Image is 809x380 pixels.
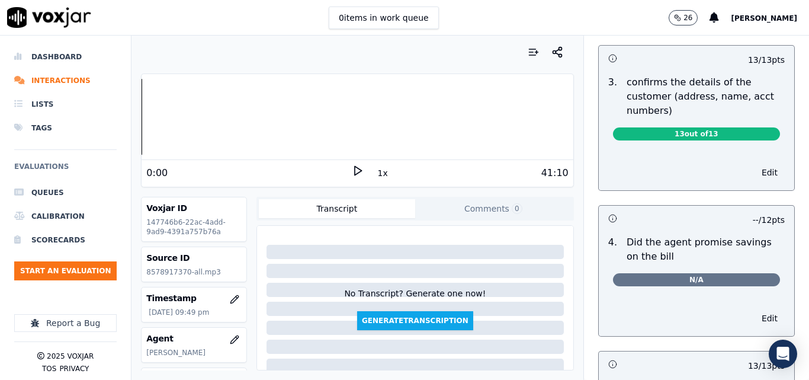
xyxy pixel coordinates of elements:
[627,235,785,264] p: Did the agent promise savings on the bill
[146,218,242,237] p: 147746b6-22ac-4add-9ad9-4391a757b76a
[613,273,780,286] span: N/A
[146,166,168,180] div: 0:00
[14,205,117,228] a: Calibration
[14,228,117,252] a: Scorecards
[14,261,117,280] button: Start an Evaluation
[627,75,785,118] p: confirms the details of the customer (address, name, acct numbers)
[731,14,797,23] span: [PERSON_NAME]
[541,166,569,180] div: 41:10
[146,292,242,304] h3: Timestamp
[146,333,242,344] h3: Agent
[7,7,91,28] img: voxjar logo
[603,235,622,264] p: 4 .
[512,203,522,214] span: 0
[149,308,242,317] p: [DATE] 09:49 pm
[14,45,117,69] a: Dashboard
[375,165,390,181] button: 1x
[59,364,89,373] button: Privacy
[748,54,785,66] p: 13 / 13 pts
[755,310,785,327] button: Edit
[683,13,692,23] p: 26
[415,199,572,218] button: Comments
[669,10,710,25] button: 26
[47,352,94,361] p: 2025 Voxjar
[603,75,622,118] p: 3 .
[14,159,117,181] h6: Evaluations
[14,116,117,140] a: Tags
[731,11,809,25] button: [PERSON_NAME]
[42,364,56,373] button: TOS
[753,214,785,226] p: -- / 12 pts
[146,202,242,214] h3: Voxjar ID
[357,311,473,330] button: GenerateTranscription
[14,314,117,332] button: Report a Bug
[146,252,242,264] h3: Source ID
[146,348,242,357] p: [PERSON_NAME]
[14,69,117,92] a: Interactions
[259,199,415,218] button: Transcript
[769,340,797,368] div: Open Intercom Messenger
[14,181,117,205] a: Queues
[329,7,439,29] button: 0items in work queue
[146,267,242,277] p: 8578917370-all.mp3
[344,288,486,311] div: No Transcript? Generate one now!
[755,164,785,181] button: Edit
[748,360,785,372] p: 13 / 13 pts
[14,92,117,116] a: Lists
[613,127,780,140] span: 13 out of 13
[669,10,698,25] button: 26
